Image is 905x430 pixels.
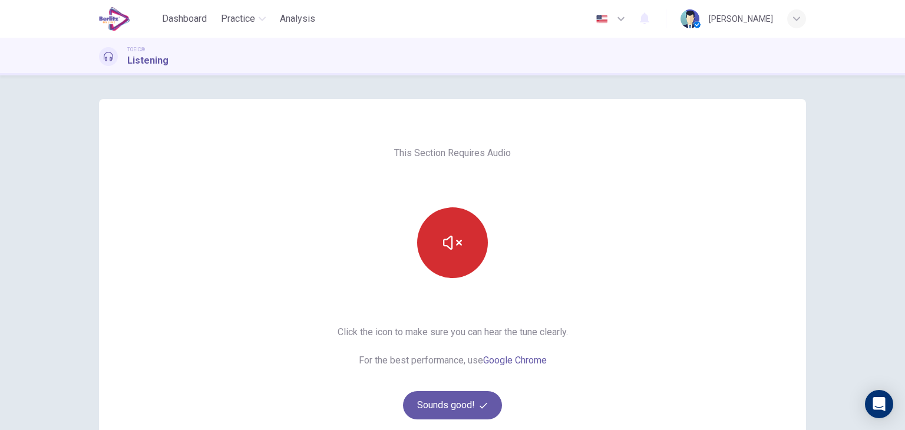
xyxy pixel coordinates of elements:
span: Dashboard [162,12,207,26]
button: Practice [216,8,270,29]
div: [PERSON_NAME] [709,12,773,26]
a: EduSynch logo [99,7,157,31]
span: For the best performance, use [338,353,568,368]
span: TOEIC® [127,45,145,54]
span: Analysis [280,12,315,26]
a: Google Chrome [483,355,547,366]
button: Dashboard [157,8,212,29]
img: Profile picture [681,9,699,28]
span: Practice [221,12,255,26]
h1: Listening [127,54,169,68]
span: This Section Requires Audio [394,146,511,160]
button: Sounds good! [403,391,502,419]
div: Open Intercom Messenger [865,390,893,418]
button: Analysis [275,8,320,29]
img: en [594,15,609,24]
span: Click the icon to make sure you can hear the tune clearly. [338,325,568,339]
img: EduSynch logo [99,7,130,31]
